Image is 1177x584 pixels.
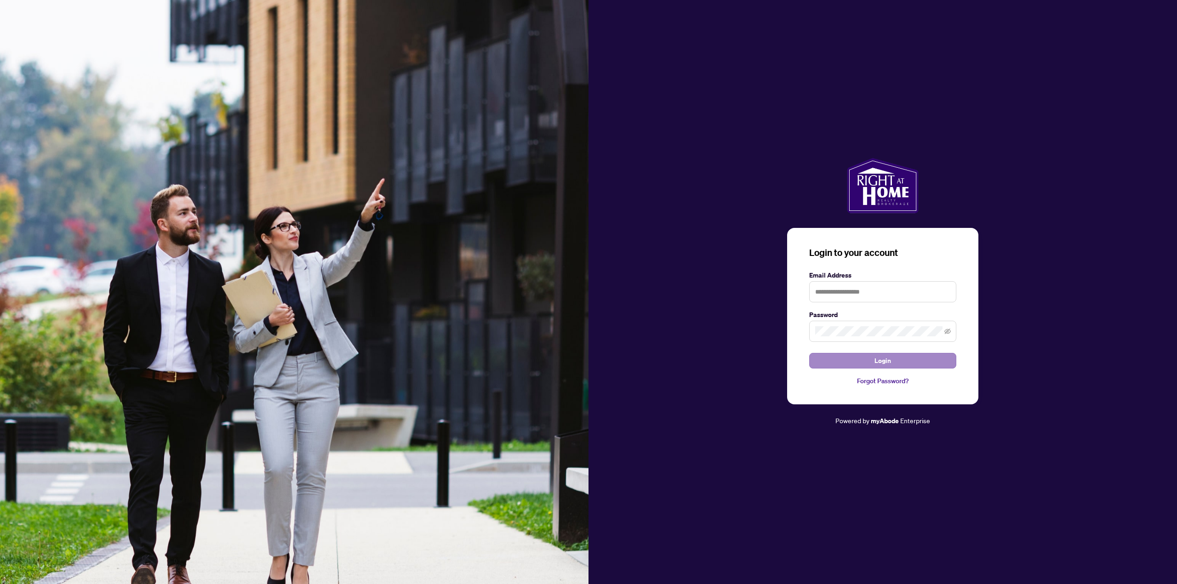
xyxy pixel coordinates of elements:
label: Email Address [809,270,956,280]
h3: Login to your account [809,246,956,259]
span: Powered by [835,416,869,425]
span: eye-invisible [944,328,951,335]
button: Login [809,353,956,369]
span: Login [874,353,891,368]
a: myAbode [871,416,899,426]
label: Password [809,310,956,320]
img: ma-logo [847,158,918,213]
a: Forgot Password? [809,376,956,386]
span: Enterprise [900,416,930,425]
